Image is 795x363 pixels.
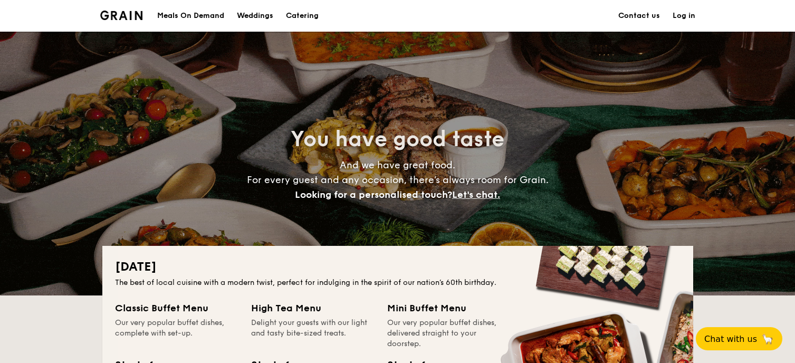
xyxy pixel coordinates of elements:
a: Logotype [100,11,143,20]
span: Chat with us [704,334,757,344]
div: The best of local cuisine with a modern twist, perfect for indulging in the spirit of our nation’... [115,278,681,288]
div: Classic Buffet Menu [115,301,238,316]
div: High Tea Menu [251,301,375,316]
span: Looking for a personalised touch? [295,189,452,200]
button: Chat with us🦙 [696,327,782,350]
div: Mini Buffet Menu [387,301,511,316]
h2: [DATE] [115,259,681,275]
span: 🦙 [761,333,774,345]
span: Let's chat. [452,189,500,200]
div: Our very popular buffet dishes, delivered straight to your doorstep. [387,318,511,349]
img: Grain [100,11,143,20]
span: And we have great food. For every guest and any occasion, there’s always room for Grain. [247,159,549,200]
div: Our very popular buffet dishes, complete with set-up. [115,318,238,349]
div: Delight your guests with our light and tasty bite-sized treats. [251,318,375,349]
span: You have good taste [291,127,504,152]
